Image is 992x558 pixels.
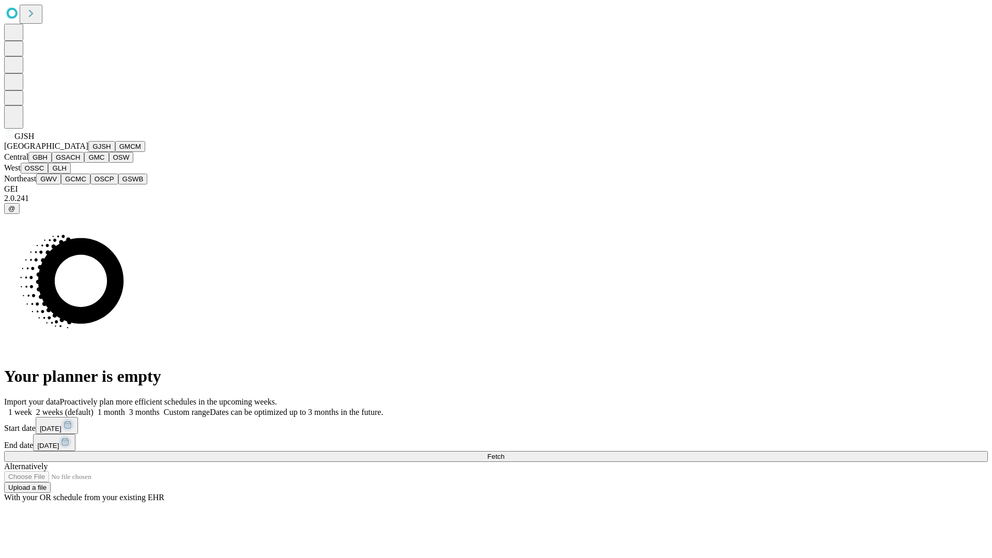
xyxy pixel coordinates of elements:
[4,493,164,502] span: With your OR schedule from your existing EHR
[4,434,988,451] div: End date
[4,462,48,471] span: Alternatively
[4,152,28,161] span: Central
[164,408,210,416] span: Custom range
[8,408,32,416] span: 1 week
[109,152,134,163] button: OSW
[129,408,160,416] span: 3 months
[4,417,988,434] div: Start date
[14,132,34,141] span: GJSH
[4,451,988,462] button: Fetch
[90,174,118,184] button: OSCP
[28,152,52,163] button: GBH
[4,203,20,214] button: @
[60,397,277,406] span: Proactively plan more efficient schedules in the upcoming weeks.
[4,174,36,183] span: Northeast
[4,142,88,150] span: [GEOGRAPHIC_DATA]
[8,205,16,212] span: @
[88,141,115,152] button: GJSH
[4,163,21,172] span: West
[21,163,49,174] button: OSSC
[36,174,61,184] button: GWV
[48,163,70,174] button: GLH
[4,397,60,406] span: Import your data
[52,152,84,163] button: GSACH
[37,442,59,450] span: [DATE]
[210,408,383,416] span: Dates can be optimized up to 3 months in the future.
[61,174,90,184] button: GCMC
[40,425,61,432] span: [DATE]
[115,141,145,152] button: GMCM
[84,152,109,163] button: GMC
[36,417,78,434] button: [DATE]
[4,184,988,194] div: GEI
[33,434,75,451] button: [DATE]
[4,194,988,203] div: 2.0.241
[118,174,148,184] button: GSWB
[4,367,988,386] h1: Your planner is empty
[36,408,94,416] span: 2 weeks (default)
[4,482,51,493] button: Upload a file
[487,453,504,460] span: Fetch
[98,408,125,416] span: 1 month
